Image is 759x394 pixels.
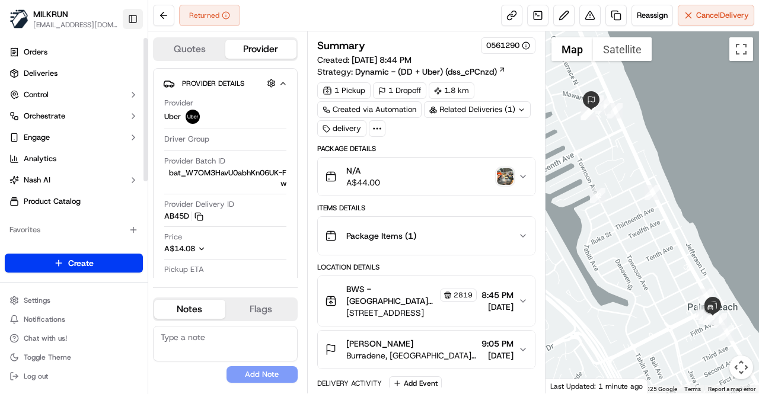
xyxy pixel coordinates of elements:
div: 11 [588,95,604,111]
button: AB45D [164,211,203,222]
img: photo_proof_of_delivery image [497,168,514,185]
span: Toggle Theme [24,353,71,362]
span: [PERSON_NAME] [346,338,413,350]
span: Settings [24,296,50,305]
span: Chat with us! [24,334,67,343]
span: 2819 [454,290,473,300]
button: Notifications [5,311,143,328]
button: Package Items (1) [318,217,535,255]
button: A$14.08 [164,244,269,254]
span: [DATE] [481,301,514,313]
span: [STREET_ADDRESS] [346,307,477,319]
a: Analytics [5,149,143,168]
button: MILKRUN [33,8,68,20]
span: A$44.00 [346,177,380,188]
div: Location Details [317,262,535,272]
button: Nash AI [5,171,143,190]
div: Items Details [317,203,535,213]
span: 8:45 PM [481,289,514,301]
div: 4 [699,289,714,304]
button: Show satellite imagery [593,37,652,61]
button: Provider Details [163,73,288,93]
div: 10 [595,98,611,114]
div: Package Details [317,144,535,153]
div: 1 Pickup [317,82,371,99]
a: Dynamic - (DD + Uber) (dss_cPCnzd) [355,66,506,78]
span: [DATE] 8:44 PM [352,55,412,65]
button: Engage [5,128,143,147]
button: Toggle Theme [5,349,143,366]
button: Notes [154,300,225,319]
a: Report a map error [708,386,755,392]
div: 15 [703,310,719,325]
span: Uber [164,111,181,122]
span: 9:05 PM [481,338,514,350]
button: Log out [5,368,143,385]
span: Price [164,232,182,242]
div: 12 [590,188,605,203]
div: 1 [719,325,734,341]
span: BWS - [GEOGRAPHIC_DATA] BWS Store Manager [346,283,438,307]
button: Orchestrate [5,107,143,126]
span: Burradene, [GEOGRAPHIC_DATA], QLD 4221, [GEOGRAPHIC_DATA] [346,350,477,361]
button: Flags [225,300,296,319]
button: Chat with us! [5,330,143,347]
button: MILKRUNMILKRUN[EMAIL_ADDRESS][DOMAIN_NAME] [5,5,123,33]
img: Google [548,378,588,393]
img: MILKRUN [9,9,28,28]
span: Create [68,257,94,269]
button: Control [5,85,143,104]
a: Product Catalog [5,192,143,211]
div: 7 [581,105,596,120]
div: delivery [317,120,366,137]
span: Notifications [24,315,65,324]
button: Show street map [551,37,593,61]
div: Strategy: [317,66,506,78]
span: Engage [24,132,50,143]
span: Orchestrate [24,111,65,121]
a: Created via Automation [317,101,422,118]
span: Pickup ETA [164,264,204,275]
button: Create [5,254,143,273]
span: Provider Details [182,79,244,88]
div: 14 [699,309,714,324]
span: Dynamic - (DD + Uber) (dss_cPCnzd) [355,66,497,78]
span: Nash AI [24,175,50,185]
div: 8 [581,105,597,120]
a: Orders [5,43,143,62]
img: uber-new-logo.jpeg [186,110,200,124]
span: Package Items ( 1 ) [346,230,416,242]
button: Settings [5,292,143,309]
span: Control [24,89,49,100]
button: Provider [225,40,296,59]
div: 9 [607,103,623,118]
button: Reassign [632,5,673,26]
span: Provider [164,98,193,108]
span: Analytics [24,153,56,164]
div: Favorites [5,220,143,239]
button: Toggle fullscreen view [729,37,753,61]
span: Provider Delivery ID [164,199,234,210]
span: Created: [317,54,412,66]
button: [EMAIL_ADDRESS][DOMAIN_NAME] [33,20,118,30]
span: Log out [24,371,48,381]
span: bat_W7OM3HavU0abhKn06UK-Fw [164,168,286,189]
a: Deliveries [5,64,143,83]
button: Returned [179,5,240,26]
button: Quotes [154,40,225,59]
button: CancelDelivery [678,5,754,26]
button: N/AA$44.00photo_proof_of_delivery image [318,158,535,196]
div: 13 [696,305,712,320]
h3: Summary [317,40,365,51]
div: Related Deliveries (1) [424,101,531,118]
button: Map camera controls [729,355,753,379]
a: Terms (opens in new tab) [684,386,701,392]
button: 0561290 [486,40,530,51]
span: Product Catalog [24,196,81,207]
span: Reassign [637,10,668,21]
